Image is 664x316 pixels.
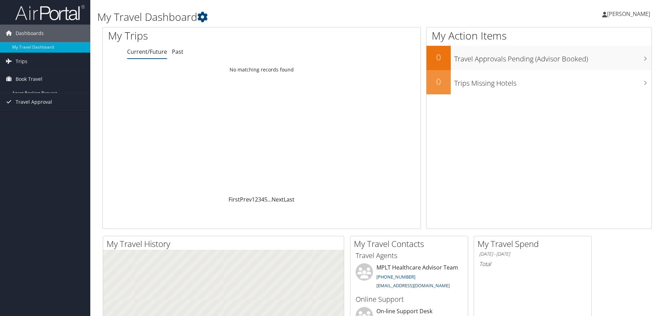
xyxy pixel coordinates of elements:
[352,263,466,292] li: MPLT Healthcare Advisor Team
[479,251,586,257] h6: [DATE] - [DATE]
[376,282,450,289] a: [EMAIL_ADDRESS][DOMAIN_NAME]
[264,196,267,203] a: 5
[356,251,463,261] h3: Travel Agents
[240,196,252,203] a: Prev
[454,51,651,64] h3: Travel Approvals Pending (Advisor Booked)
[172,48,183,55] a: Past
[103,63,421,76] td: No matching records found
[252,196,255,203] a: 1
[354,238,468,250] h2: My Travel Contacts
[272,196,284,203] a: Next
[478,238,591,250] h2: My Travel Spend
[107,238,344,250] h2: My Travel History
[426,70,651,94] a: 0Trips Missing Hotels
[258,196,261,203] a: 3
[261,196,264,203] a: 4
[108,28,283,43] h1: My Trips
[607,10,650,18] span: [PERSON_NAME]
[426,76,451,87] h2: 0
[97,10,471,24] h1: My Travel Dashboard
[229,196,240,203] a: First
[376,274,415,280] a: [PHONE_NUMBER]
[267,196,272,203] span: …
[16,93,52,111] span: Travel Approval
[255,196,258,203] a: 2
[426,51,451,63] h2: 0
[426,46,651,70] a: 0Travel Approvals Pending (Advisor Booked)
[454,75,651,88] h3: Trips Missing Hotels
[602,3,657,24] a: [PERSON_NAME]
[284,196,294,203] a: Last
[127,48,167,55] a: Current/Future
[16,25,44,42] span: Dashboards
[16,70,42,88] span: Book Travel
[426,28,651,43] h1: My Action Items
[356,294,463,304] h3: Online Support
[15,5,85,21] img: airportal-logo.png
[479,260,586,268] h6: Total
[16,53,27,70] span: Trips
